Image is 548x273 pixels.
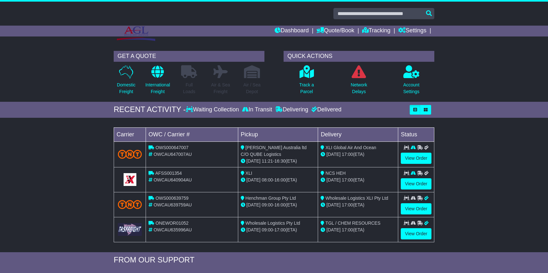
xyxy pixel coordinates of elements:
[241,227,316,233] div: - (ETA)
[274,202,285,207] span: 16:00
[211,82,230,95] p: Air & Sea Freight
[401,153,431,164] a: View Order
[326,202,340,207] span: [DATE]
[325,145,376,150] span: XLI Global Air And Ocean
[156,196,189,201] span: OWS000639759
[274,158,285,164] span: 16:30
[118,200,142,209] img: TNT_Domestic.png
[117,65,136,99] a: DomesticFreight
[274,177,285,182] span: 16:00
[241,145,307,157] span: [PERSON_NAME] Australia ltd C/O QUBE Logistics
[342,202,353,207] span: 17:00
[186,106,240,113] div: Waiting Collection
[342,152,353,157] span: 17:00
[241,177,316,183] div: - (ETA)
[326,152,340,157] span: [DATE]
[246,221,300,226] span: Wholesale Logistics Pty Ltd
[114,127,146,141] td: Carrier
[247,177,261,182] span: [DATE]
[274,106,310,113] div: Delivering
[351,82,367,95] p: Network Delays
[401,203,431,214] a: View Order
[325,221,380,226] span: TGL / CHEM RESOURCES
[316,26,354,36] a: Quote/Book
[154,177,192,182] span: OWCAU640904AU
[401,228,431,239] a: View Order
[246,171,252,176] span: XLI
[114,105,186,114] div: RECENT ACTIVITY -
[154,152,192,157] span: OWCAU647007AU
[398,127,434,141] td: Status
[362,26,390,36] a: Tracking
[342,177,353,182] span: 17:00
[114,51,264,62] div: GET A QUOTE
[181,82,197,95] p: Full Loads
[247,158,261,164] span: [DATE]
[247,202,261,207] span: [DATE]
[321,202,395,208] div: (ETA)
[299,65,314,99] a: Track aParcel
[262,177,273,182] span: 08:00
[155,171,182,176] span: AFSS001354
[262,202,273,207] span: 09:00
[156,221,188,226] span: ONEWOR01052
[240,106,274,113] div: In Transit
[243,82,261,95] p: Air / Sea Depot
[321,227,395,233] div: (ETA)
[325,171,346,176] span: NCS HEH
[238,127,318,141] td: Pickup
[403,82,420,95] p: Account Settings
[350,65,367,99] a: NetworkDelays
[247,227,261,232] span: [DATE]
[246,196,296,201] span: Henchman Group Pty Ltd
[241,202,316,208] div: - (ETA)
[145,82,170,95] p: International Freight
[114,255,434,265] div: FROM OUR SUPPORT
[275,26,309,36] a: Dashboard
[262,158,273,164] span: 11:21
[284,51,434,62] div: QUICK ACTIONS
[342,227,353,232] span: 17:00
[318,127,398,141] td: Delivery
[154,227,192,232] span: OWCAU635996AU
[118,223,142,236] img: GetCarrierServiceLogo
[321,177,395,183] div: (ETA)
[398,26,426,36] a: Settings
[118,150,142,158] img: TNT_Domestic.png
[117,82,135,95] p: Domestic Freight
[274,227,285,232] span: 17:00
[262,227,273,232] span: 09:00
[154,202,192,207] span: OWCAU639759AU
[403,65,420,99] a: AccountSettings
[321,151,395,158] div: (ETA)
[146,127,238,141] td: OWC / Carrier #
[145,65,170,99] a: InternationalFreight
[310,106,341,113] div: Delivered
[326,177,340,182] span: [DATE]
[156,145,189,150] span: OWS000647007
[299,82,314,95] p: Track a Parcel
[401,178,431,189] a: View Order
[124,173,136,186] img: GetCarrierServiceLogo
[326,227,340,232] span: [DATE]
[325,196,388,201] span: Wholesale Logistics XLI Pty Ltd
[241,158,316,165] div: - (ETA)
